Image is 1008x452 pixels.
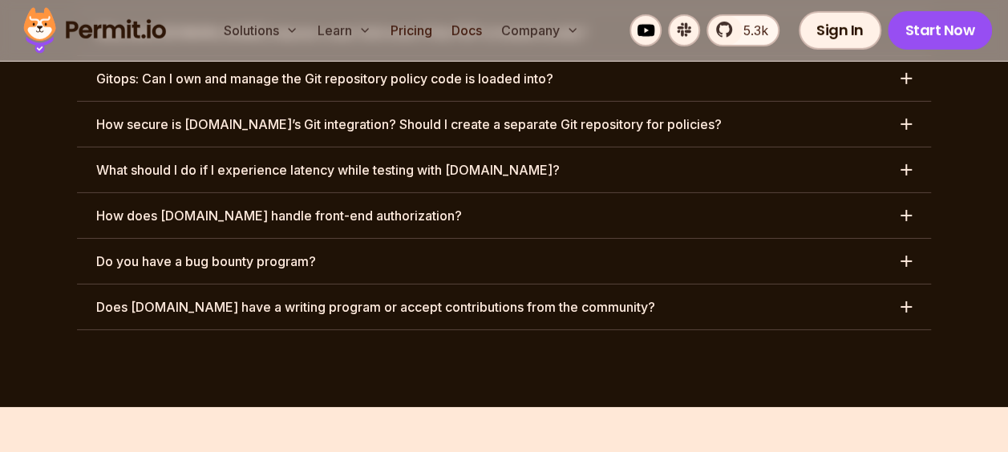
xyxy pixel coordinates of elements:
[96,206,462,225] h3: How does [DOMAIN_NAME] handle front-end authorization?
[888,11,993,50] a: Start Now
[77,239,931,284] button: Do you have a bug bounty program?
[77,193,931,238] button: How does [DOMAIN_NAME] handle front-end authorization?
[495,14,585,46] button: Company
[311,14,378,46] button: Learn
[96,297,655,317] h3: Does [DOMAIN_NAME] have a writing program or accept contributions from the community?
[706,14,779,46] a: 5.3k
[96,115,722,134] h3: How secure is [DOMAIN_NAME]’s Git integration? Should I create a separate Git repository for poli...
[734,21,768,40] span: 5.3k
[77,56,931,101] button: Gitops: Can I own and manage the Git repository policy code is loaded into?
[799,11,881,50] a: Sign In
[77,285,931,329] button: Does [DOMAIN_NAME] have a writing program or accept contributions from the community?
[96,160,560,180] h3: What should I do if I experience latency while testing with [DOMAIN_NAME]?
[217,14,305,46] button: Solutions
[384,14,439,46] a: Pricing
[77,147,931,192] button: What should I do if I experience latency while testing with [DOMAIN_NAME]?
[77,102,931,147] button: How secure is [DOMAIN_NAME]’s Git integration? Should I create a separate Git repository for poli...
[445,14,488,46] a: Docs
[96,69,553,88] h3: Gitops: Can I own and manage the Git repository policy code is loaded into?
[96,252,316,271] h3: Do you have a bug bounty program?
[16,3,173,58] img: Permit logo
